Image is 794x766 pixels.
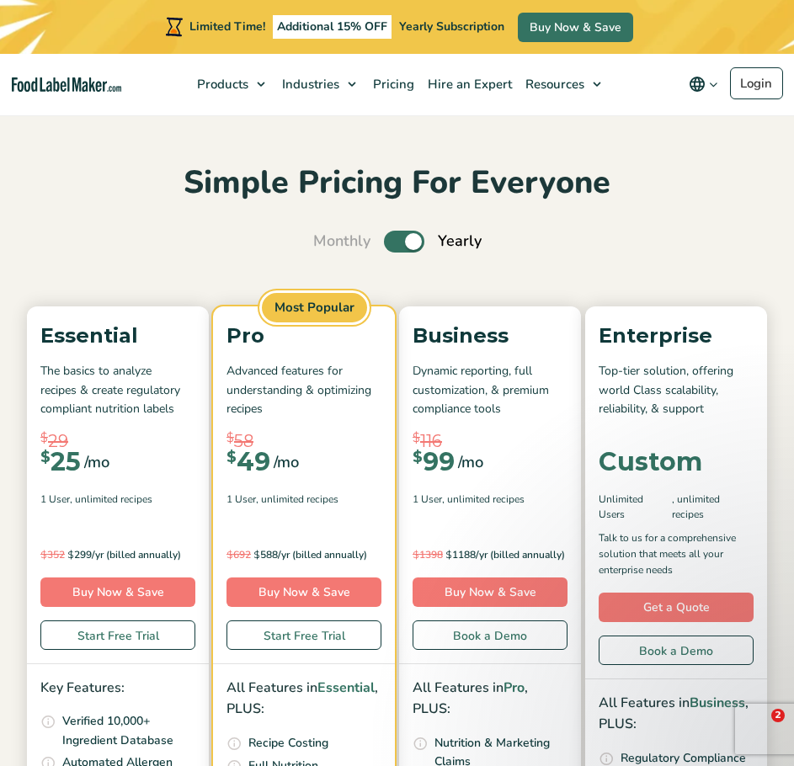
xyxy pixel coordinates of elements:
a: Hire an Expert [419,54,517,114]
a: Industries [274,54,365,114]
span: , Unlimited Recipes [70,492,152,507]
span: Yearly Subscription [399,19,504,35]
h2: Simple Pricing For Everyone [27,162,767,203]
a: Book a Demo [413,620,568,650]
span: $ [40,428,48,448]
p: Recipe Costing [248,734,328,753]
p: 588/yr (billed annually) [226,546,381,563]
a: Buy Now & Save [413,577,568,607]
span: $ [40,449,51,465]
span: $ [226,428,234,448]
a: Buy Now & Save [518,13,633,42]
span: $ [253,548,260,561]
span: $ [67,548,74,561]
span: Pricing [368,76,416,93]
p: Key Features: [40,678,195,700]
span: Products [192,76,250,93]
span: Hire an Expert [423,76,514,93]
a: Login [730,67,783,99]
p: Dynamic reporting, full customization, & premium compliance tools [413,362,568,418]
p: Enterprise [599,320,754,352]
p: The basics to analyze recipes & create regulatory compliant nutrition labels [40,362,195,418]
span: , Unlimited Recipes [256,492,338,507]
p: All Features in , PLUS: [226,678,381,721]
p: Business [413,320,568,352]
span: Monthly [313,230,370,253]
span: $ [226,548,233,561]
iframe: Intercom live chat [737,709,777,749]
div: 49 [226,449,270,475]
p: Top-tier solution, offering world Class scalability, reliability, & support [599,362,754,418]
a: Products [189,54,274,114]
span: 2 [771,709,785,722]
a: Resources [517,54,610,114]
span: $ [413,449,423,465]
span: $ [413,428,420,448]
span: , Unlimited Recipes [672,492,754,522]
label: Toggle [384,231,424,253]
span: 116 [420,428,442,454]
a: Buy Now & Save [40,577,195,607]
p: 1188/yr (billed annually) [413,546,568,563]
p: 299/yr (billed annually) [40,546,195,563]
a: Pricing [365,54,419,114]
span: 1 User [226,492,256,507]
span: Yearly [438,230,482,253]
span: /mo [458,450,483,474]
p: Essential [40,320,195,352]
span: $ [40,548,47,561]
span: 29 [48,428,68,454]
div: 99 [413,449,455,475]
span: 58 [234,428,253,454]
p: Verified 10,000+ Ingredient Database [62,712,195,750]
span: Unlimited Users [599,492,672,522]
span: Additional 15% OFF [273,15,392,39]
p: Advanced features for understanding & optimizing recipes [226,362,381,418]
span: 1 User [413,492,442,507]
span: 1 User [40,492,70,507]
span: , Unlimited Recipes [442,492,525,507]
span: /mo [84,450,109,474]
a: Start Free Trial [226,620,381,650]
span: Most Popular [259,290,370,325]
span: Industries [277,76,341,93]
div: 25 [40,449,81,475]
del: 692 [226,548,251,561]
span: Resources [520,76,586,93]
del: 1398 [413,548,443,561]
div: Custom [599,449,702,475]
p: Pro [226,320,381,352]
del: 352 [40,548,65,561]
a: Start Free Trial [40,620,195,650]
span: $ [413,548,419,561]
span: Essential [317,678,375,697]
a: Buy Now & Save [226,577,381,607]
p: Talk to us for a comprehensive solution that meets all your enterprise needs [599,530,754,579]
span: /mo [274,450,299,474]
span: $ [226,449,237,465]
span: $ [445,548,452,561]
p: All Features in , PLUS: [413,678,568,721]
span: Limited Time! [189,19,265,35]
